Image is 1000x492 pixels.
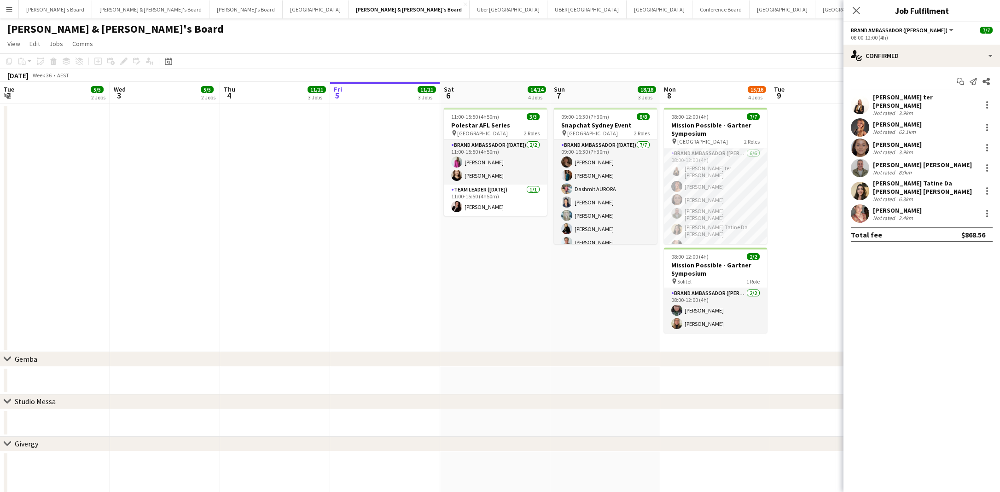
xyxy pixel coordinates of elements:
span: Brand Ambassador (Mon - Fri) [851,27,948,34]
span: 2 Roles [524,130,540,137]
div: Not rated [873,196,897,203]
div: 4 Jobs [528,94,546,101]
button: [GEOGRAPHIC_DATA] [627,0,692,18]
span: Tue [774,85,785,93]
span: Comms [72,40,93,48]
button: Brand Ambassador ([PERSON_NAME]) [851,27,955,34]
button: [PERSON_NAME] & [PERSON_NAME]'s Board [92,0,209,18]
span: [GEOGRAPHIC_DATA] [457,130,508,137]
span: 7/7 [747,113,760,120]
div: 3.9km [897,149,915,156]
a: View [4,38,24,50]
button: [GEOGRAPHIC_DATA] [750,0,815,18]
div: 3.9km [897,110,915,116]
div: Not rated [873,128,897,135]
app-job-card: 08:00-12:00 (4h)7/7Mission Possible - Gartner Symposium [GEOGRAPHIC_DATA]2 RolesBrand Ambassador ... [664,108,767,244]
span: Fri [334,85,342,93]
div: 2 Jobs [91,94,105,101]
div: 3 Jobs [308,94,326,101]
a: Comms [69,38,97,50]
button: UBER [GEOGRAPHIC_DATA] [547,0,627,18]
span: 8 [663,90,676,101]
div: 08:00-12:00 (4h) [851,34,993,41]
div: Total fee [851,230,882,239]
span: 5/5 [201,86,214,93]
span: 08:00-12:00 (4h) [671,253,709,260]
h3: Mission Possible - Gartner Symposium [664,121,767,138]
span: 5/5 [91,86,104,93]
span: 08:00-12:00 (4h) [671,113,709,120]
div: 6.3km [897,196,915,203]
span: Week 36 [30,72,53,79]
span: Sofitel [677,278,692,285]
span: 8/8 [637,113,650,120]
div: [PERSON_NAME] ter [PERSON_NAME] [873,93,978,110]
button: [GEOGRAPHIC_DATA] [815,0,881,18]
span: Tue [4,85,14,93]
span: Jobs [49,40,63,48]
div: 2 Jobs [201,94,215,101]
div: [PERSON_NAME] [873,120,922,128]
span: 2 Roles [744,138,760,145]
div: [PERSON_NAME] [873,206,922,214]
h3: Mission Possible - Gartner Symposium [664,261,767,278]
span: 2/2 [747,253,760,260]
div: Confirmed [843,45,1000,67]
span: 2 Roles [634,130,650,137]
span: Sat [444,85,454,93]
span: 14/14 [528,86,546,93]
div: Not rated [873,169,897,176]
span: 09:00-16:30 (7h30m) [561,113,609,120]
div: 83km [897,169,913,176]
button: [GEOGRAPHIC_DATA] [283,0,349,18]
div: 3 Jobs [638,94,656,101]
span: 15/16 [748,86,766,93]
span: 1 Role [746,278,760,285]
span: Wed [114,85,126,93]
div: Gemba [15,354,37,364]
span: 3/3 [527,113,540,120]
app-card-role: Team Leader ([DATE])1/111:00-15:50 (4h50m)[PERSON_NAME] [444,185,547,216]
div: Not rated [873,110,897,116]
h1: [PERSON_NAME] & [PERSON_NAME]'s Board [7,22,224,36]
div: Not rated [873,214,897,221]
span: Edit [29,40,40,48]
button: [PERSON_NAME] & [PERSON_NAME]'s Board [349,0,470,18]
span: 5 [332,90,342,101]
span: 11:00-15:50 (4h50m) [451,113,499,120]
div: 62.1km [897,128,918,135]
span: 11/11 [418,86,436,93]
span: 3 [112,90,126,101]
span: Thu [224,85,235,93]
div: Givergy [15,439,38,448]
h3: Polestar AFL Series [444,121,547,129]
span: 18/18 [638,86,656,93]
div: 3 Jobs [418,94,436,101]
span: [GEOGRAPHIC_DATA] [567,130,618,137]
div: 4 Jobs [748,94,766,101]
span: View [7,40,20,48]
app-job-card: 09:00-16:30 (7h30m)8/8Snapchat Sydney Event [GEOGRAPHIC_DATA]2 RolesBrand Ambassador ([DATE])7/70... [554,108,657,244]
div: [PERSON_NAME] [873,140,922,149]
app-job-card: 11:00-15:50 (4h50m)3/3Polestar AFL Series [GEOGRAPHIC_DATA]2 RolesBrand Ambassador ([DATE])2/211:... [444,108,547,216]
app-job-card: 08:00-12:00 (4h)2/2Mission Possible - Gartner Symposium Sofitel1 RoleBrand Ambassador ([PERSON_NA... [664,248,767,333]
span: 4 [222,90,235,101]
button: Conference Board [692,0,750,18]
span: 11/11 [308,86,326,93]
button: Uber [GEOGRAPHIC_DATA] [470,0,547,18]
button: [PERSON_NAME]'s Board [19,0,92,18]
span: 6 [442,90,454,101]
div: [DATE] [7,71,29,80]
span: [GEOGRAPHIC_DATA] [677,138,728,145]
app-card-role: Brand Ambassador ([PERSON_NAME])6/608:00-12:00 (4h)[PERSON_NAME] ter [PERSON_NAME][PERSON_NAME][P... [664,148,767,255]
span: 9 [773,90,785,101]
span: 2 [2,90,14,101]
app-card-role: Brand Ambassador ([PERSON_NAME])2/208:00-12:00 (4h)[PERSON_NAME][PERSON_NAME] [664,288,767,333]
span: 7 [552,90,565,101]
div: 2.4km [897,214,915,221]
span: Sun [554,85,565,93]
